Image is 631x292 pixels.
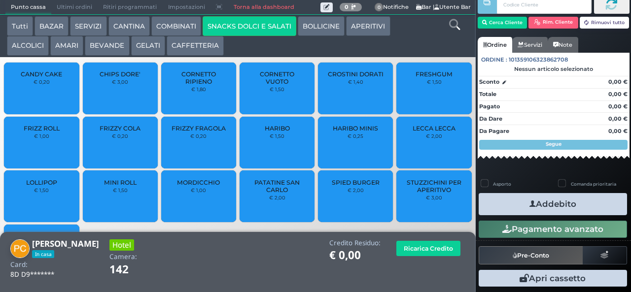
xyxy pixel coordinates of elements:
small: € 2,00 [348,187,364,193]
small: € 0,20 [34,79,50,85]
strong: 0,00 € [608,103,628,110]
small: € 0,20 [190,133,207,139]
b: [PERSON_NAME] [32,238,99,249]
span: Ordine : [481,56,507,64]
label: Comanda prioritaria [571,181,616,187]
span: FRIZZY FRAGOLA [172,125,226,132]
button: CAFFETTERIA [167,36,224,56]
strong: Pagato [479,103,500,110]
a: Servizi [512,37,548,53]
h3: Hotel [109,239,134,251]
span: PATATINE SAN CARLO [248,179,307,194]
span: In casa [32,250,54,258]
b: 0 [345,3,349,10]
span: 101359106323862708 [509,56,568,64]
small: € 1,00 [191,187,206,193]
div: Nessun articolo selezionato [478,65,630,72]
small: € 1,50 [427,79,442,85]
small: € 1,40 [348,79,363,85]
button: Pagamento avanzato [479,221,627,237]
button: ALCOLICI [7,36,49,56]
strong: 0,00 € [608,91,628,97]
h4: Card: [10,261,28,268]
span: Ultimi ordini [51,0,98,14]
h4: Camera: [109,253,137,260]
h1: 142 [109,263,156,276]
strong: Totale [479,91,496,97]
span: MORDICCHIO [177,179,220,186]
small: € 2,00 [426,133,442,139]
span: FRIZZ ROLL [24,125,60,132]
a: Note [548,37,578,53]
small: € 3,00 [426,195,442,200]
button: AMARI [50,36,83,56]
button: GELATI [131,36,165,56]
small: € 1,50 [270,133,284,139]
h4: Credito Residuo: [329,239,381,247]
span: Ritiri programmati [98,0,162,14]
small: € 3,00 [112,79,128,85]
strong: Da Pagare [479,128,509,134]
strong: Segue [546,141,561,147]
button: Tutti [7,16,33,36]
span: Impostazioni [163,0,210,14]
button: SERVIZI [70,16,106,36]
button: Pre-Conto [479,246,583,264]
span: HARIBO MINIS [333,125,378,132]
strong: 0,00 € [608,115,628,122]
small: € 0,20 [112,133,128,139]
button: BEVANDE [85,36,129,56]
strong: 0,00 € [608,78,628,85]
span: MINI ROLL [104,179,137,186]
span: CROSTINI DORATI [328,70,384,78]
a: Torna alla dashboard [228,0,299,14]
button: Apri cassetto [479,270,627,287]
button: Cerca Cliente [478,17,527,29]
label: Asporto [493,181,511,187]
small: € 0,25 [348,133,363,139]
span: FRESHGUM [416,70,453,78]
strong: Da Dare [479,115,502,122]
button: Rim. Cliente [528,17,578,29]
strong: Sconto [479,78,499,86]
span: 0 [375,3,384,12]
button: COMBINATI [151,16,201,36]
small: € 1,50 [34,187,49,193]
small: € 1,50 [270,86,284,92]
small: € 1,80 [191,86,206,92]
span: HARIBO [265,125,290,132]
img: Pellegrino Caretti [10,239,30,259]
span: CHIPS DORE' [100,70,140,78]
a: Ordine [478,37,512,53]
span: SPIED BURGER [332,179,380,186]
span: STUZZICHINI PER APERITIVO [405,179,463,194]
span: CANDY CAKE [21,70,62,78]
strong: 0,00 € [608,128,628,134]
small: € 2,00 [269,195,285,200]
button: APERITIVI [346,16,390,36]
button: BOLLICINE [298,16,345,36]
h1: € 0,00 [329,249,381,261]
button: SNACKS DOLCI E SALATI [203,16,296,36]
button: Addebito [479,193,627,215]
span: FRIZZY COLA [100,125,140,132]
span: CORNETTO VUOTO [248,70,307,85]
button: CANTINA [108,16,150,36]
span: LOLLIPOP [26,179,57,186]
button: Ricarica Credito [396,241,460,256]
span: Punto cassa [5,0,51,14]
span: CORNETTO RIPIENO [170,70,228,85]
small: € 1,00 [34,133,49,139]
small: € 1,50 [113,187,128,193]
button: Rimuovi tutto [580,17,630,29]
span: LECCA LECCA [413,125,456,132]
button: BAZAR [35,16,69,36]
